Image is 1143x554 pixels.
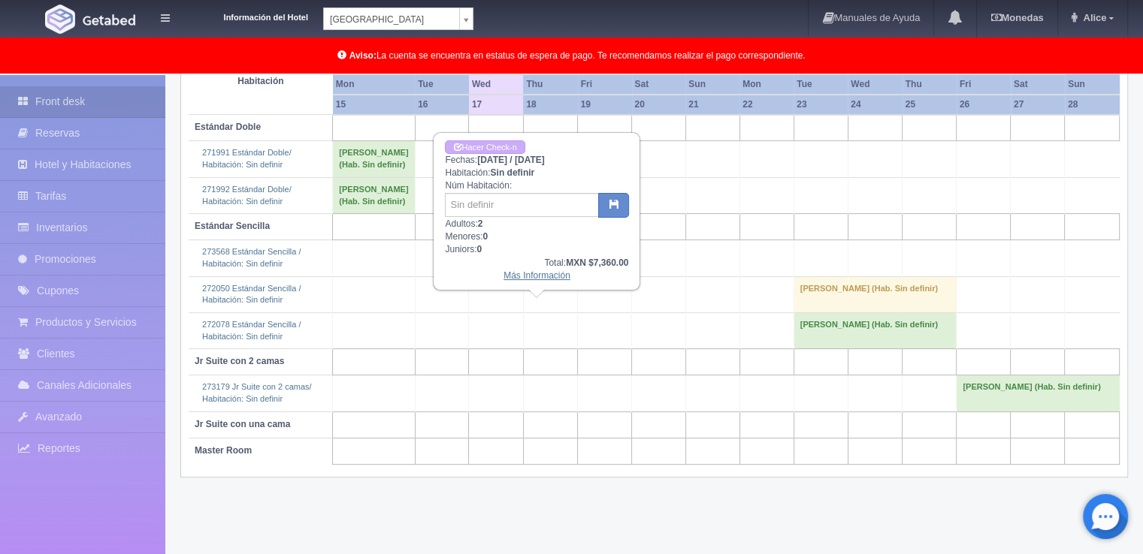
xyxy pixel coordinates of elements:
[903,95,957,115] th: 25
[415,95,469,115] th: 16
[503,270,570,281] a: Más Información
[739,74,794,95] th: Mon
[957,375,1120,411] td: [PERSON_NAME] (Hab. Sin definir)
[195,356,284,366] b: Jr Suite con 2 camas
[195,122,261,132] b: Estándar Doble
[445,257,628,269] div: Total:
[903,74,957,95] th: Thu
[482,231,488,242] b: 0
[1011,95,1065,115] th: 27
[188,8,308,24] dt: Información del Hotel
[632,74,686,95] th: Sat
[848,95,902,115] th: 24
[685,95,739,115] th: 21
[957,74,1011,95] th: Fri
[469,95,523,115] th: 17
[632,95,686,115] th: 20
[195,445,252,456] b: Master Room
[469,74,523,95] th: Wed
[202,148,292,169] a: 271991 Estándar Doble/Habitación: Sin definir
[237,76,283,86] strong: Habitación
[415,74,469,95] th: Tue
[330,8,453,31] span: [GEOGRAPHIC_DATA]
[794,95,848,115] th: 23
[478,218,483,229] b: 2
[445,140,525,155] a: Hacer Check-in
[445,193,599,217] input: Sin definir
[83,14,135,26] img: Getabed
[794,276,957,312] td: [PERSON_NAME] (Hab. Sin definir)
[523,74,577,95] th: Thu
[323,8,473,30] a: [GEOGRAPHIC_DATA]
[578,95,632,115] th: 19
[434,134,639,289] div: Fechas: Habitación: Núm Habitación: Adultos: Menores: Juniors:
[195,419,290,429] b: Jr Suite con una cama
[202,320,301,341] a: 272078 Estándar Sencilla /Habitación: Sin definir
[490,167,534,178] b: Sin definir
[202,185,292,206] a: 271992 Estándar Doble/Habitación: Sin definir
[1065,95,1120,115] th: 28
[794,313,957,349] td: [PERSON_NAME] (Hab. Sin definir)
[523,95,577,115] th: 18
[333,141,415,177] td: [PERSON_NAME] (Hab. Sin definir)
[333,177,415,213] td: [PERSON_NAME] (Hab. Sin definir)
[957,95,1011,115] th: 26
[566,257,628,268] b: MXN $7,360.00
[349,50,376,61] b: Aviso:
[333,74,415,95] th: Mon
[1079,12,1106,23] span: Alice
[195,221,270,231] b: Estándar Sencilla
[202,247,301,268] a: 273568 Estándar Sencilla /Habitación: Sin definir
[794,74,848,95] th: Tue
[476,244,482,254] b: 0
[990,12,1043,23] b: Monedas
[685,74,739,95] th: Sun
[578,74,632,95] th: Fri
[202,382,312,403] a: 273179 Jr Suite con 2 camas/Habitación: Sin definir
[739,95,794,115] th: 22
[1065,74,1120,95] th: Sun
[848,74,902,95] th: Wed
[202,284,301,305] a: 272050 Estándar Sencilla /Habitación: Sin definir
[333,95,415,115] th: 15
[45,5,75,34] img: Getabed
[477,155,545,165] b: [DATE] / [DATE]
[1011,74,1065,95] th: Sat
